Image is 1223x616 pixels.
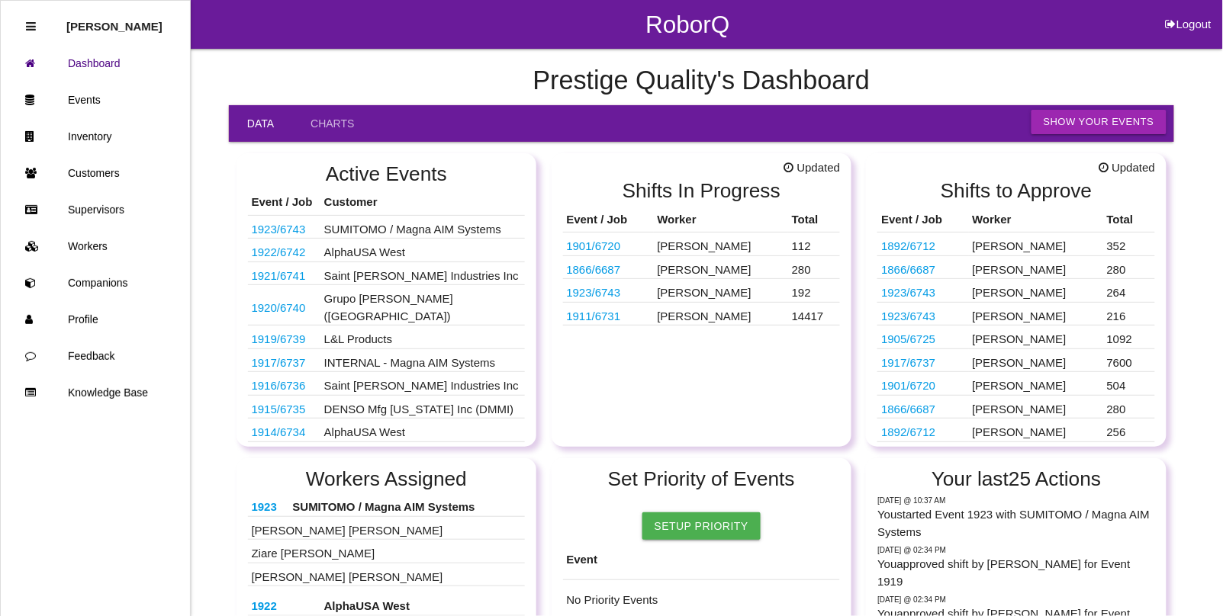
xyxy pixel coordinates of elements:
tr: PJ6B S045A76 AG3JA6 [563,233,841,256]
h2: Your last 25 Actions [877,468,1155,490]
a: 1916/6736 [252,379,306,392]
td: [PERSON_NAME] [969,233,1103,256]
a: 1923/6743 [881,286,935,299]
span: Updated [1099,159,1155,177]
h4: Prestige Quality 's Dashboard [229,66,1174,95]
td: 280 [788,255,840,279]
td: 14417 [788,302,840,326]
td: [PERSON_NAME] [969,302,1103,326]
p: You approved shift by [PERSON_NAME] for Event 1919 [877,556,1155,590]
tr: PJ6B S045A76 AG3JA6 [877,372,1155,396]
a: 1905/6725 [881,332,935,345]
h2: Set Priority of Events [563,468,841,490]
a: Customers [1,155,190,191]
a: 1917/6737 [252,356,306,369]
td: 192 [788,279,840,303]
tr: 68427781AA; 68340793AA [877,233,1155,256]
a: 1920/6740 [252,301,306,314]
td: Saint [PERSON_NAME] Industries Inc [320,372,526,396]
td: 68403782AB [248,261,320,285]
td: 0 [1103,441,1155,465]
a: 1915/6735 [252,403,306,415]
td: WA14CO14 [248,239,320,262]
tr: 10301666 [877,326,1155,349]
td: 1092 [1103,326,1155,349]
th: 68343526AB [248,495,289,516]
th: Event [563,540,841,580]
td: K4036AC1HC (61492) [248,326,320,349]
td: INTERNAL - Magna AIM Systems [320,348,526,372]
p: Monday @ 02:34 PM [877,594,1155,605]
td: 68546289AB (@ Magna AIM) [563,255,654,279]
th: SUMITOMO / Magna AIM Systems [288,495,525,516]
a: Charts [292,105,372,142]
td: 280 [1103,395,1155,419]
p: You started Event 1923 with SUMITOMO / Magna AIM Systems [877,506,1155,541]
th: Total [788,207,840,233]
a: 1911/6731 [567,310,621,322]
td: 68403783AB [248,372,320,396]
td: P703 PCBA [248,285,320,326]
td: AlphaUSA West [320,441,526,465]
tr: 2002007; 2002021 [877,348,1155,372]
h2: Shifts to Approve [877,180,1155,202]
td: WS ECM Hose Clamp [248,395,320,419]
td: 68343526AB [248,215,320,239]
a: 1921/6741 [252,269,306,282]
td: [PERSON_NAME] [969,372,1103,396]
p: Rosie Blandino [66,8,163,33]
td: S1638 [248,441,320,465]
tr: 68343526AB [563,279,841,303]
td: [PERSON_NAME] [654,255,788,279]
a: 1901/6720 [881,379,935,392]
td: [PERSON_NAME] [969,441,1103,465]
a: 1914/6734 [252,425,306,438]
a: 1892/6712 [881,239,935,252]
tr: 68343526AB [877,302,1155,326]
a: Workers [1,228,190,265]
a: 1923/6743 [252,223,306,236]
h2: Workers Assigned [248,468,526,490]
button: Show Your Events [1032,110,1167,134]
a: 1923 [252,500,277,513]
th: WA14CO14 [248,594,320,615]
th: Event / Job [563,207,654,233]
a: Events [1,82,190,118]
td: 112 [788,233,840,256]
h2: Active Events [248,163,526,185]
td: 280 [1103,255,1155,279]
a: 1866/6687 [881,403,935,415]
th: Event / Job [877,207,968,233]
td: DENSO Mfg [US_STATE] Inc (DMMI) [320,395,526,419]
td: 2002007; 2002021 [248,348,320,372]
td: [PERSON_NAME] [969,326,1103,349]
tr: 68546289AB (@ Magna AIM) [563,255,841,279]
td: [PERSON_NAME] [969,279,1103,303]
a: Feedback [1,338,190,374]
td: L&L Products [320,326,526,349]
a: 1922/6742 [252,245,306,258]
a: 1866/6687 [567,263,621,276]
td: 216 [1103,302,1155,326]
a: 1923/6743 [881,310,935,322]
td: F17630B [563,302,654,326]
p: Monday @ 02:34 PM [877,544,1155,556]
a: Dashboard [1,45,190,82]
td: 256 [1103,419,1155,442]
td: 7600 [1103,348,1155,372]
tr: 68343526AB [877,279,1155,303]
a: Data [229,105,292,142]
td: PJ6B S045A76 AG3JA6 [563,233,654,256]
td: AlphaUSA West [320,419,526,442]
td: Ziare [PERSON_NAME] [248,540,526,563]
th: AlphaUSA West [320,594,526,615]
a: Supervisors [1,191,190,228]
td: [PERSON_NAME] [654,233,788,256]
tr: 68427781AA; 68340793AA [877,419,1155,442]
th: Worker [969,207,1103,233]
th: Customer [320,190,526,215]
a: Knowledge Base [1,374,190,411]
tr: 68546289AB (@ Magna AIM) [877,441,1155,465]
a: 1923/6743 [567,286,621,299]
a: Profile [1,301,190,338]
